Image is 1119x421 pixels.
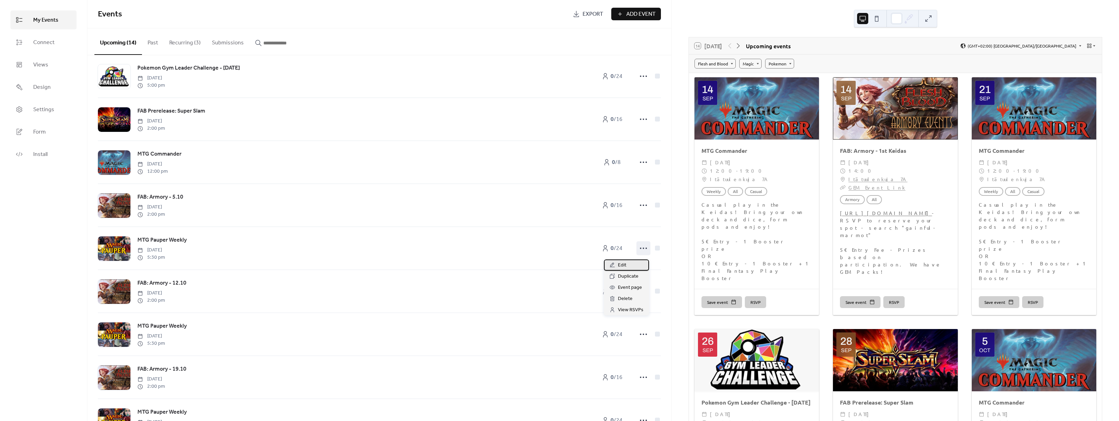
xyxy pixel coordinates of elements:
span: [DATE] [137,333,165,340]
a: FAB: Armory - 19.10 [137,365,186,374]
button: Past [142,28,164,54]
a: FAB: Armory - 12.10 [137,279,186,288]
a: Install [10,145,77,164]
a: FAB Prerelease: Super Slam [137,107,205,116]
span: [DATE] [137,160,168,168]
a: [URL][DOMAIN_NAME] [840,210,932,216]
span: [DATE] [137,74,165,82]
div: Casual play in the Keidas! Bring your own deck and dice, form pods and enjoy! 5€ Entry - 1 Booste... [694,201,819,282]
span: - [736,167,740,175]
button: Submissions [206,28,249,54]
a: Itätuulenkuja 7A [848,175,907,184]
span: MTG Pauper Weekly [137,322,187,330]
div: MTG Commander [972,147,1096,155]
b: 0 [611,243,614,254]
a: FAB Prerelease: Super Slam [840,399,913,406]
div: MTG Commander [972,398,1096,407]
span: [DATE] [987,158,1011,167]
span: / 16 [611,115,622,124]
span: / 16 [611,373,622,382]
span: [DATE] [137,376,165,383]
a: 0/16 [594,371,629,384]
span: 19:00 [740,167,766,175]
div: ​ [840,184,846,192]
span: Design [33,83,51,92]
span: 12:00 [987,167,1013,175]
div: 14 [702,84,713,95]
span: 2:00 pm [137,383,165,390]
a: FAB: Armory - 1st Keidas [840,147,906,154]
span: MTG Commander [137,150,181,158]
button: Save event [840,296,881,308]
span: 5:00 pm [137,82,165,89]
div: 14 [840,84,852,95]
a: Pokemon Gym Leader Challenge - [DATE] [137,64,240,73]
div: ​ [979,158,984,167]
span: FAB: Armory - 5.10 [137,193,183,201]
span: 19:00 [1017,167,1043,175]
span: 5:30 pm [137,340,165,347]
div: MTG Commander [694,147,819,155]
div: ​ [840,410,846,419]
span: / 24 [611,330,622,339]
div: 28 [840,336,852,347]
a: 0/16 [594,113,629,126]
button: Add Event [611,8,661,20]
span: [DATE] [137,117,165,125]
div: Sep [841,96,851,101]
div: ​ [701,175,707,184]
a: My Events [10,10,77,29]
span: Settings [33,106,54,114]
span: 2:00 pm [137,211,165,218]
span: Edit [618,261,626,270]
b: 0 [611,200,614,211]
span: [DATE] [987,410,1011,419]
div: ​ [701,158,707,167]
button: Recurring (3) [164,28,206,54]
span: - [1013,167,1017,175]
span: (GMT+02:00) [GEOGRAPHIC_DATA]/[GEOGRAPHIC_DATA] [968,44,1076,48]
div: 26 [702,336,714,347]
div: ​ [701,167,707,175]
span: MTG Pauper Weekly [137,236,187,244]
span: / 8 [612,158,621,167]
a: Export [568,8,608,20]
div: ​ [979,167,984,175]
span: [DATE] [710,158,734,167]
span: [DATE] [137,204,165,211]
span: 2:00 pm [137,125,165,132]
b: 0 [611,114,614,125]
span: [DATE] [848,410,872,419]
a: Form [10,122,77,141]
span: Event page [618,284,642,292]
span: 5:30 pm [137,254,165,261]
div: ​ [979,175,984,184]
span: [DATE] [137,290,165,297]
b: 0 [611,71,614,82]
a: Pokemon Gym Leader Challenge - [DATE] [701,399,811,406]
span: 2:00 pm [137,297,165,304]
span: Itätuulenkuja 7A [710,175,769,184]
div: Oct [979,348,990,353]
button: RSVP [745,296,766,308]
a: GEM Event Link [848,184,905,191]
button: Save event [979,296,1019,308]
a: Connect [10,33,77,52]
div: 5 [982,336,988,347]
div: 21 [979,84,991,95]
span: / 16 [611,201,622,210]
span: Add Event [626,10,656,19]
div: Sep [841,348,851,353]
div: Upcoming events [746,42,791,50]
div: ​ [701,410,707,419]
span: Connect [33,38,55,47]
a: Design [10,78,77,97]
a: FAB: Armory - 5.10 [137,193,183,202]
div: ​ [840,167,846,175]
span: 12:00 [710,167,736,175]
a: Views [10,55,77,74]
a: 0/24 [594,328,629,341]
div: Sep [703,348,713,353]
div: Sep [703,96,713,101]
div: ​ [979,410,984,419]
